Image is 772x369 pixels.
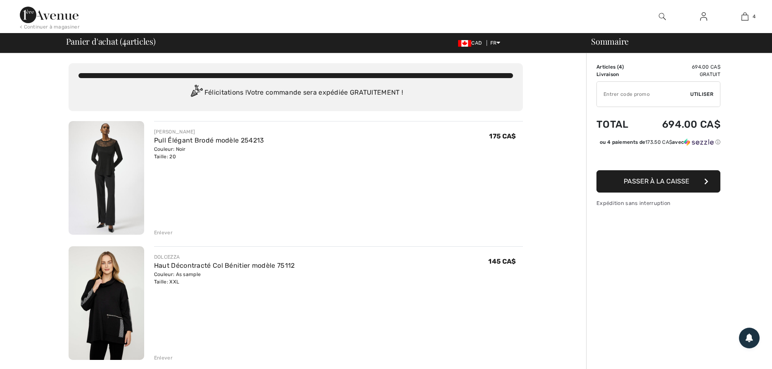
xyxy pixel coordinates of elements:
span: 173.50 CA$ [645,139,672,145]
a: Haut Décontracté Col Bénitier modèle 75112 [154,262,295,269]
div: Enlever [154,229,173,236]
img: Pull Élégant Brodé modèle 254213 [69,121,144,235]
span: 4 [122,35,126,46]
div: Couleur: As sample Taille: XXL [154,271,295,286]
td: Livraison [596,71,640,78]
button: Passer à la caisse [596,170,720,193]
span: Passer à la caisse [624,177,689,185]
img: Canadian Dollar [458,40,471,47]
div: Enlever [154,354,173,362]
div: < Continuer à magasiner [20,23,80,31]
td: Gratuit [640,71,720,78]
td: Articles ( ) [596,63,640,71]
span: FR [490,40,501,46]
span: CAD [458,40,485,46]
div: ou 4 paiements de173.50 CA$avecSezzle Cliquez pour en savoir plus sur Sezzle [596,138,720,149]
td: 694.00 CA$ [640,63,720,71]
span: 145 CA$ [488,257,516,265]
span: 4 [753,13,755,20]
img: recherche [659,12,666,21]
img: Haut Décontracté Col Bénitier modèle 75112 [69,246,144,360]
a: Se connecter [694,12,714,22]
span: Utiliser [690,90,713,98]
input: Code promo [597,82,690,107]
img: Mes infos [700,12,707,21]
div: DOLCEZZA [154,253,295,261]
td: 694.00 CA$ [640,110,720,138]
img: Mon panier [741,12,748,21]
span: 4 [619,64,622,70]
iframe: PayPal-paypal [596,149,720,167]
span: Panier d'achat ( articles) [66,37,156,45]
div: Félicitations ! Votre commande sera expédiée GRATUITEMENT ! [78,85,513,101]
div: Sommaire [581,37,767,45]
td: Total [596,110,640,138]
div: ou 4 paiements de avec [600,138,720,146]
a: Pull Élégant Brodé modèle 254213 [154,136,264,144]
span: 175 CA$ [489,132,516,140]
img: 1ère Avenue [20,7,78,23]
div: Expédition sans interruption [596,199,720,207]
img: Congratulation2.svg [188,85,204,101]
div: [PERSON_NAME] [154,128,264,136]
div: Couleur: Noir Taille: 20 [154,145,264,160]
a: 4 [724,12,765,21]
img: Sezzle [684,138,714,146]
